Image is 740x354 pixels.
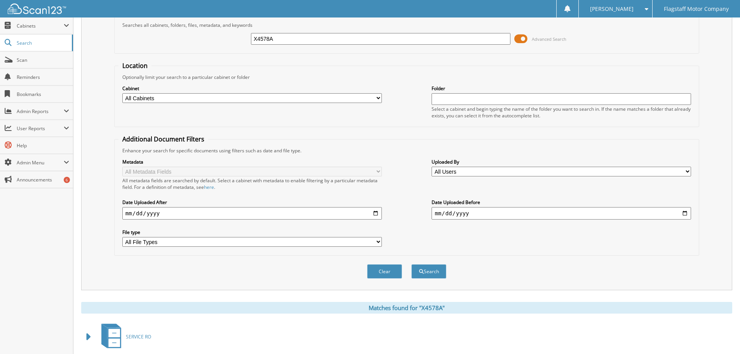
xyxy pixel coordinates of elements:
[8,3,66,14] img: scan123-logo-white.svg
[532,36,566,42] span: Advanced Search
[97,321,151,352] a: SERVICE RO
[664,7,729,11] span: Flagstaff Motor Company
[367,264,402,279] button: Clear
[126,333,151,340] span: SERVICE RO
[701,317,740,354] iframe: Chat Widget
[122,177,382,190] div: All metadata fields are searched by default. Select a cabinet with metadata to enable filtering b...
[17,23,64,29] span: Cabinets
[122,207,382,220] input: start
[17,108,64,115] span: Admin Reports
[118,147,695,154] div: Enhance your search for specific documents using filters such as date and file type.
[432,159,691,165] label: Uploaded By
[432,207,691,220] input: end
[432,106,691,119] div: Select a cabinet and begin typing the name of the folder you want to search in. If the name match...
[64,177,70,183] div: 6
[204,184,214,190] a: here
[17,57,69,63] span: Scan
[122,85,382,92] label: Cabinet
[17,91,69,98] span: Bookmarks
[432,199,691,206] label: Date Uploaded Before
[590,7,634,11] span: [PERSON_NAME]
[122,199,382,206] label: Date Uploaded After
[411,264,446,279] button: Search
[118,135,208,143] legend: Additional Document Filters
[118,22,695,28] div: Searches all cabinets, folders, files, metadata, and keywords
[118,74,695,80] div: Optionally limit your search to a particular cabinet or folder
[118,61,151,70] legend: Location
[17,40,68,46] span: Search
[81,302,732,314] div: Matches found for "X4578A"
[122,159,382,165] label: Metadata
[17,74,69,80] span: Reminders
[17,142,69,149] span: Help
[432,85,691,92] label: Folder
[17,125,64,132] span: User Reports
[17,159,64,166] span: Admin Menu
[122,229,382,235] label: File type
[17,176,69,183] span: Announcements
